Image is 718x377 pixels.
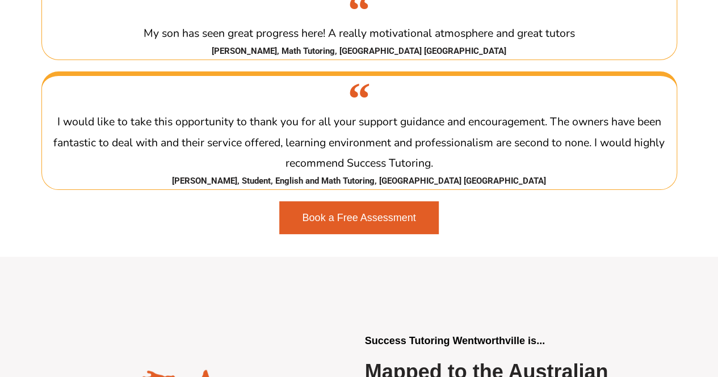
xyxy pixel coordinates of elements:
[529,249,718,377] iframe: Chat Widget
[365,334,677,348] h2: Success Tutoring Wentworthville is...
[42,173,677,189] cite: [PERSON_NAME], Student, English and Math Tutoring, [GEOGRAPHIC_DATA] [GEOGRAPHIC_DATA]
[53,114,665,170] span: I would like to take this opportunity to thank you for all your support guidance and encouragemen...
[144,26,575,41] span: My son has seen great progress here! A really motivational atmosphere and great tutors
[302,213,415,223] span: Book a Free Assessment
[279,201,438,234] a: Book a Free Assessment
[42,44,677,60] cite: [PERSON_NAME], Math Tutoring, [GEOGRAPHIC_DATA] [GEOGRAPHIC_DATA]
